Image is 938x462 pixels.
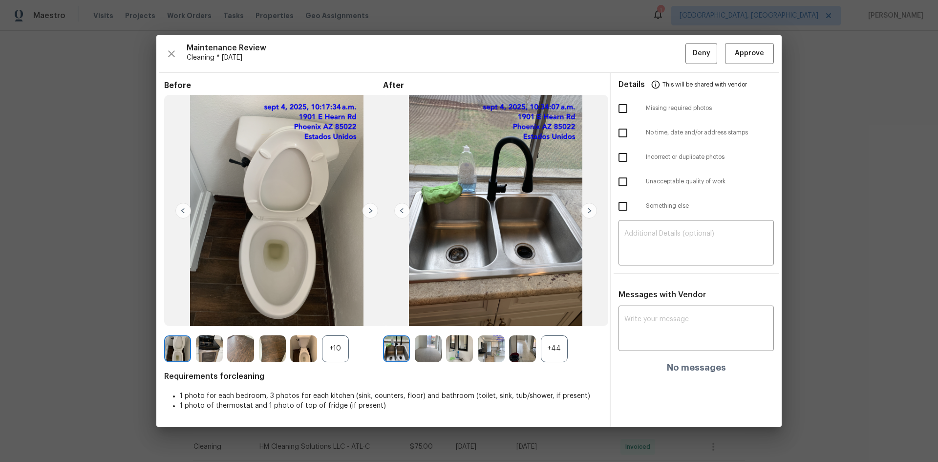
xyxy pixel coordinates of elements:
span: Unacceptable quality of work [646,177,774,186]
span: Incorrect or duplicate photos [646,153,774,161]
span: Deny [693,47,710,60]
span: Maintenance Review [187,43,685,53]
span: Missing required photos [646,104,774,112]
button: Approve [725,43,774,64]
span: Requirements for cleaning [164,372,602,381]
span: Cleaning * [DATE] [187,53,685,63]
li: 1 photo of thermostat and 1 photo of top of fridge (if present) [180,401,602,411]
div: No time, date and/or address stamps [611,121,782,145]
span: No time, date and/or address stamps [646,129,774,137]
img: right-chevron-button-url [362,203,378,219]
span: Something else [646,202,774,210]
h4: No messages [667,363,726,373]
span: After [383,81,602,90]
li: 1 photo for each bedroom, 3 photos for each kitchen (sink, counters, floor) and bathroom (toilet,... [180,391,602,401]
span: Approve [735,47,764,60]
div: Unacceptable quality of work [611,170,782,194]
img: left-chevron-button-url [394,203,410,219]
div: +44 [541,335,568,362]
span: Details [618,73,645,96]
span: This will be shared with vendor [662,73,747,96]
div: +10 [322,335,349,362]
img: left-chevron-button-url [175,203,191,219]
div: Something else [611,194,782,219]
img: right-chevron-button-url [581,203,597,219]
div: Incorrect or duplicate photos [611,145,782,170]
span: Before [164,81,383,90]
div: Missing required photos [611,96,782,121]
button: Deny [685,43,717,64]
span: Messages with Vendor [618,291,706,299]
